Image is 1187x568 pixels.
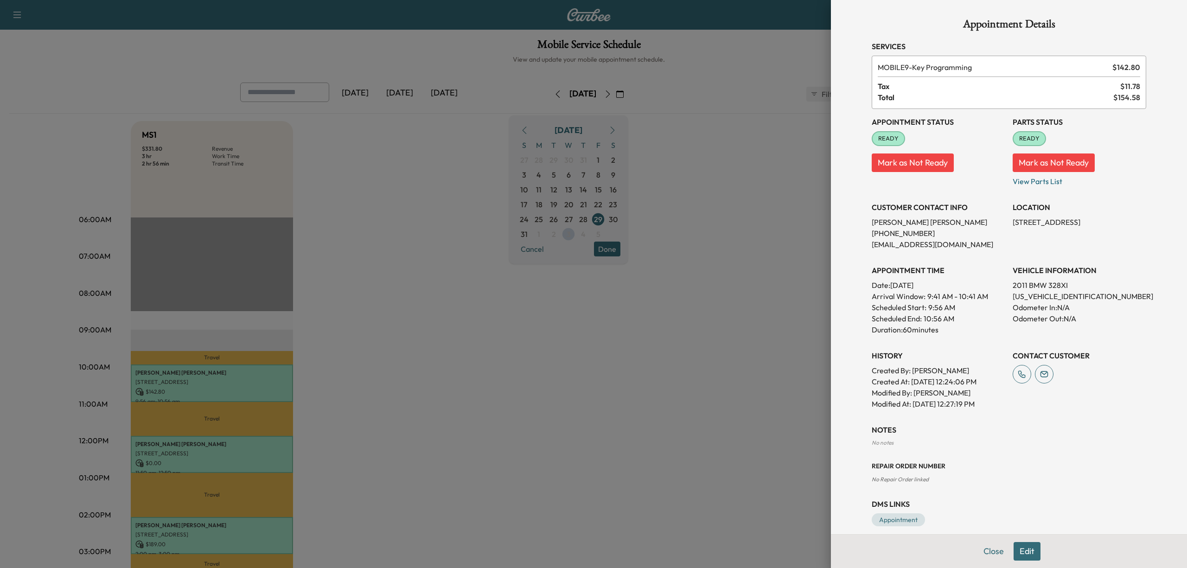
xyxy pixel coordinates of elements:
[1013,265,1146,276] h3: VEHICLE INFORMATION
[872,498,1146,510] h3: DMS Links
[872,313,922,324] p: Scheduled End:
[872,202,1005,213] h3: CUSTOMER CONTACT INFO
[872,228,1005,239] p: [PHONE_NUMBER]
[872,153,954,172] button: Mark as Not Ready
[1013,202,1146,213] h3: LOCATION
[1013,217,1146,228] p: [STREET_ADDRESS]
[878,92,1113,103] span: Total
[1013,153,1095,172] button: Mark as Not Ready
[873,134,904,143] span: READY
[872,513,925,526] a: Appointment
[1113,92,1140,103] span: $ 154.58
[977,542,1010,561] button: Close
[872,239,1005,250] p: [EMAIL_ADDRESS][DOMAIN_NAME]
[872,265,1005,276] h3: APPOINTMENT TIME
[872,217,1005,228] p: [PERSON_NAME] [PERSON_NAME]
[872,324,1005,335] p: Duration: 60 minutes
[872,280,1005,291] p: Date: [DATE]
[872,116,1005,128] h3: Appointment Status
[1013,302,1146,313] p: Odometer In: N/A
[872,19,1146,33] h1: Appointment Details
[872,398,1005,409] p: Modified At : [DATE] 12:27:19 PM
[872,365,1005,376] p: Created By : [PERSON_NAME]
[872,439,1146,447] div: No notes
[1013,291,1146,302] p: [US_VEHICLE_IDENTIFICATION_NUMBER]
[924,313,954,324] p: 10:56 AM
[872,424,1146,435] h3: NOTES
[1120,81,1140,92] span: $ 11.78
[928,302,955,313] p: 9:56 AM
[872,387,1005,398] p: Modified By : [PERSON_NAME]
[872,291,1005,302] p: Arrival Window:
[878,62,1109,73] span: Key Programming
[1014,542,1040,561] button: Edit
[1013,350,1146,361] h3: CONTACT CUSTOMER
[872,476,929,483] span: No Repair Order linked
[872,461,1146,471] h3: Repair Order number
[872,41,1146,52] h3: Services
[1014,134,1045,143] span: READY
[872,376,1005,387] p: Created At : [DATE] 12:24:06 PM
[872,302,926,313] p: Scheduled Start:
[872,350,1005,361] h3: History
[1013,313,1146,324] p: Odometer Out: N/A
[927,291,988,302] span: 9:41 AM - 10:41 AM
[1013,116,1146,128] h3: Parts Status
[1112,62,1140,73] span: $ 142.80
[1013,172,1146,187] p: View Parts List
[1013,280,1146,291] p: 2011 BMW 328XI
[878,81,1120,92] span: Tax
